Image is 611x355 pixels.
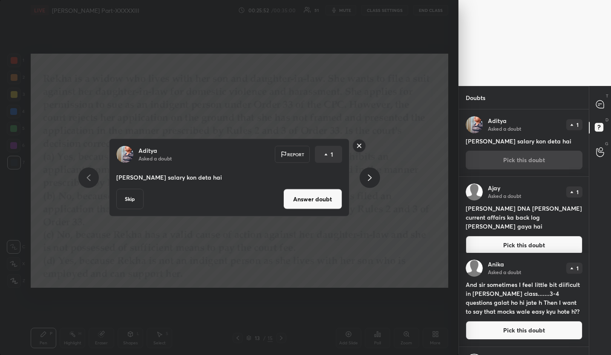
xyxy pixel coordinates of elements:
[116,146,133,163] img: 1cc904bdcb2340b7949a60aa4d9586b8.jpg
[488,261,504,268] p: Anika
[466,280,582,316] h4: And sir sometimes I feel little bit diificult in [PERSON_NAME] class.......3-4 questions galat ho...
[488,185,500,192] p: Ajay
[116,173,342,182] p: [PERSON_NAME] salary kon deta hai
[466,236,582,255] button: Pick this doubt
[605,140,608,147] p: G
[116,189,144,209] button: Skip
[488,125,521,132] p: Asked a doubt
[466,204,582,231] h4: [PERSON_NAME] DNA [PERSON_NAME] current affairs ka back log [PERSON_NAME] gaya hai
[459,86,492,109] p: Doubts
[605,117,608,123] p: D
[275,146,310,163] div: Report
[331,150,333,159] p: 1
[488,192,521,199] p: Asked a doubt
[459,109,589,355] div: grid
[466,137,582,146] h4: [PERSON_NAME] salary kon deta hai
[466,260,483,277] img: default.png
[488,269,521,275] p: Asked a doubt
[576,189,579,195] p: 1
[576,266,579,271] p: 1
[466,321,582,340] button: Pick this doubt
[488,117,507,124] p: Aditya
[283,189,342,209] button: Answer doubt
[466,183,483,200] img: default.png
[466,116,483,133] img: 1cc904bdcb2340b7949a60aa4d9586b8.jpg
[576,122,579,127] p: 1
[138,147,157,154] p: Aditya
[606,93,608,99] p: T
[138,155,172,162] p: Asked a doubt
